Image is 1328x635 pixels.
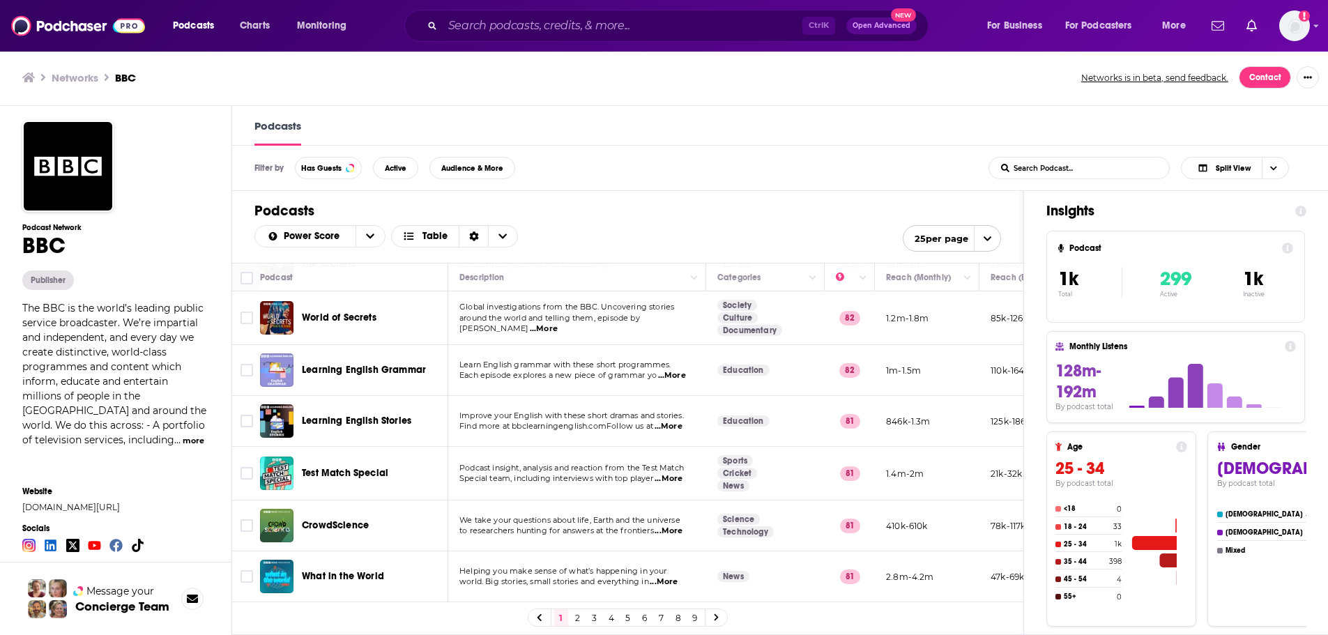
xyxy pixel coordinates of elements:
span: ...More [655,526,682,537]
p: 78k-117k [991,520,1025,532]
span: Toggle select row [241,467,253,480]
button: open menu [1152,15,1203,37]
p: 81 [840,519,860,533]
h3: BBC [115,71,136,84]
span: Logged in as headlandconsultancy [1279,10,1310,41]
button: Column Actions [686,270,703,286]
a: News [717,571,749,582]
p: 1.4m-2m [886,468,924,480]
img: BBC logo [22,121,114,212]
h4: 35 - 44 [1064,558,1106,566]
img: User Profile [1279,10,1310,41]
span: Each episode explores a new piece of grammar yo [459,370,657,380]
a: What in the World [302,569,384,583]
button: Open AdvancedNew [846,17,917,34]
span: 299 [1160,267,1191,291]
a: News [717,480,749,491]
a: 9 [688,609,702,626]
a: 4 [604,609,618,626]
button: Column Actions [804,270,821,286]
a: Show notifications dropdown [1241,14,1262,38]
span: Website [22,487,209,496]
p: Total [1058,291,1122,298]
span: Power Score [284,231,344,241]
h4: 398 [1109,557,1122,566]
span: We take your questions about life, Earth and the universe [459,515,680,525]
a: 8 [671,609,685,626]
span: around the world and telling them, episode by [PERSON_NAME] [459,313,640,334]
a: 3 [588,609,602,626]
a: Networks [52,71,98,84]
span: ...More [530,323,558,335]
div: Description [459,269,504,286]
a: CrowdScience [260,509,293,542]
img: Test Match Special [260,457,293,490]
span: What in the World [302,570,384,582]
h4: <18 [1064,505,1113,513]
a: Show notifications dropdown [1206,14,1230,38]
button: open menu [163,15,232,37]
h4: 747 [1306,528,1319,537]
h4: By podcast total [1055,402,1117,411]
span: New [891,8,916,22]
p: 410k-610k [886,520,928,532]
span: Open Advanced [853,22,910,29]
a: 1 [554,609,568,626]
button: Has Guests [295,157,362,179]
span: Ctrl K [802,17,835,35]
span: ...More [655,421,682,432]
h4: 0 [1117,505,1122,514]
a: 5 [621,609,635,626]
span: ...More [658,370,686,381]
h1: BBC [22,232,209,259]
button: open menu [356,226,385,247]
h4: 4 [1117,575,1122,584]
p: 1m-1.5m [886,365,921,376]
span: ...More [655,473,682,484]
span: Monitoring [297,16,346,36]
button: open menu [903,225,1001,252]
span: Global investigations from the BBC. Uncovering stories [459,302,674,312]
p: 110k-164k [991,365,1030,376]
h1: Podcasts [254,202,1001,220]
a: Science [717,514,760,525]
h4: By podcast total [1055,479,1187,488]
h4: Podcast [1069,243,1276,253]
button: open menu [255,231,356,241]
img: What in the World [260,560,293,593]
span: to researchers hunting for answers at the frontiers [459,526,654,535]
a: Society [717,300,757,311]
h4: 25 - 34 [1064,540,1111,549]
a: Learning English Stories [302,414,411,428]
h4: [DEMOGRAPHIC_DATA] [1226,510,1303,519]
button: Column Actions [855,270,871,286]
h4: 1k [1115,540,1122,549]
span: Podcast insight, analysis and reaction from the Test Match [459,463,684,473]
span: Toggle select row [241,415,253,427]
span: Learn English grammar with these short programmes. [459,360,671,369]
p: 82 [839,311,860,325]
img: Learning English Stories [260,404,293,438]
svg: Add a profile image [1299,10,1310,22]
a: CrowdScience [302,519,369,533]
button: Audience & More [429,157,515,179]
button: Choose View [391,225,519,247]
p: 47k-69k [991,571,1024,583]
p: Active [1160,291,1191,298]
h3: Podcast Network [22,223,209,232]
a: Technology [717,526,774,537]
span: Improve your English with these short dramas and stories. [459,411,684,420]
span: Toggle select row [241,364,253,376]
img: World of Secrets [260,301,293,335]
span: Active [385,165,406,172]
span: Podcasts [173,16,214,36]
p: 85k-126k [991,312,1028,324]
p: 81 [840,466,860,480]
a: Cricket [717,468,757,479]
h2: Choose View [1181,157,1308,179]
